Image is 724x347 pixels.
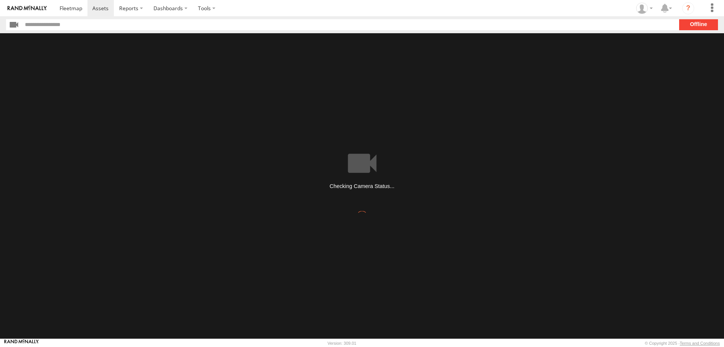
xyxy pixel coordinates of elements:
[328,341,356,345] div: Version: 309.01
[682,2,694,14] i: ?
[8,6,47,11] img: rand-logo.svg
[680,341,720,345] a: Terms and Conditions
[4,339,39,347] a: Visit our Website
[645,341,720,345] div: © Copyright 2025 -
[633,3,655,14] div: Erick Balcaceres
